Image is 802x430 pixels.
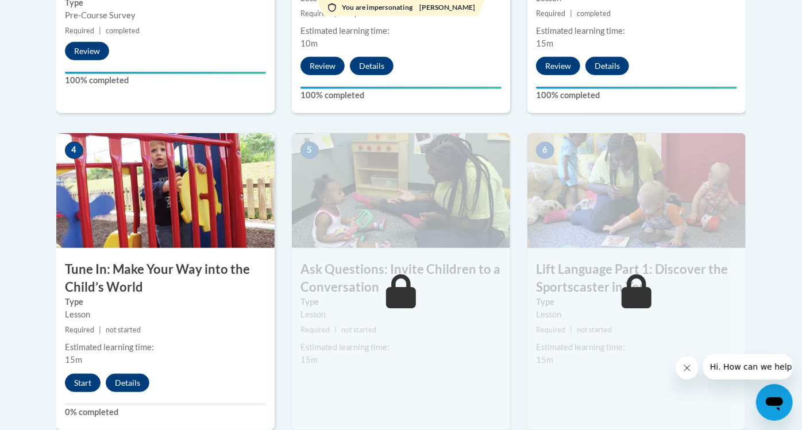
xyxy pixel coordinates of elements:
span: | [334,9,337,18]
span: 4 [65,142,83,159]
span: | [570,9,572,18]
div: Lesson [536,308,737,321]
span: Required [65,326,94,334]
span: not started [341,326,376,334]
div: Lesson [300,308,502,321]
button: Review [65,42,109,60]
span: not started [106,326,141,334]
span: | [99,326,101,334]
label: Type [536,296,737,308]
div: Estimated learning time: [300,341,502,354]
div: Your progress [300,87,502,89]
span: | [570,326,572,334]
button: Review [536,57,580,75]
span: Required [65,26,94,35]
span: 15m [536,38,553,48]
iframe: Close message [676,357,699,379]
span: 15m [65,355,82,365]
button: Details [106,374,149,392]
span: completed [106,26,140,35]
div: Lesson [65,308,266,321]
div: Pre-Course Survey [65,9,266,22]
label: Type [300,296,502,308]
span: 10m [300,38,318,48]
span: Required [300,9,330,18]
div: Estimated learning time: [536,25,737,37]
div: Your progress [536,87,737,89]
label: 100% completed [536,89,737,102]
h3: Tune In: Make Your Way into the Child’s World [56,261,275,296]
iframe: Button to launch messaging window [756,384,793,421]
button: Details [350,57,394,75]
span: Required [300,326,330,334]
div: Estimated learning time: [65,341,266,354]
iframe: Message from company [703,354,793,379]
span: not started [577,326,612,334]
label: 100% completed [300,89,502,102]
span: 15m [536,355,553,365]
span: | [334,326,337,334]
span: completed [341,9,375,18]
span: 6 [536,142,554,159]
h3: Lift Language Part 1: Discover the Sportscaster in You [527,261,746,296]
span: 5 [300,142,319,159]
button: Start [65,374,101,392]
span: | [99,26,101,35]
button: Review [300,57,345,75]
img: Course Image [292,133,510,248]
img: Course Image [527,133,746,248]
label: 100% completed [65,74,266,87]
span: Hi. How can we help? [7,8,93,17]
div: Your progress [65,72,266,74]
div: Estimated learning time: [300,25,502,37]
span: Required [536,326,565,334]
span: Required [536,9,565,18]
button: Details [585,57,629,75]
span: completed [577,9,611,18]
img: Course Image [56,133,275,248]
label: 0% completed [65,406,266,419]
div: Estimated learning time: [536,341,737,354]
label: Type [65,296,266,308]
h3: Ask Questions: Invite Children to a Conversation [292,261,510,296]
span: 15m [300,355,318,365]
